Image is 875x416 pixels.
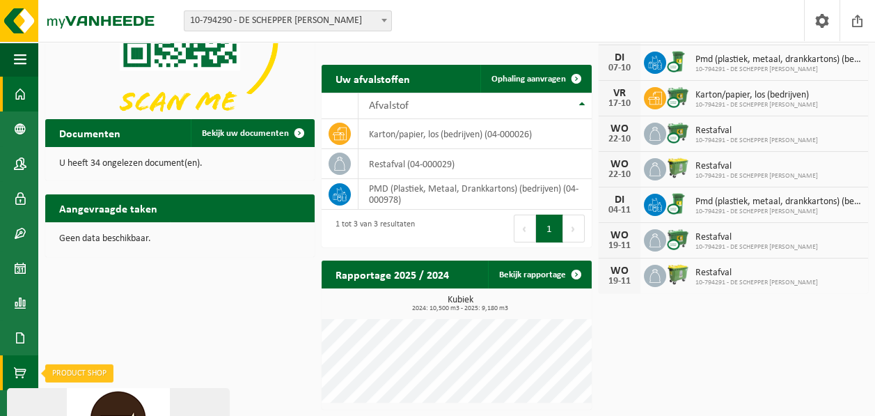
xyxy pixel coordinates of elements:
[695,243,818,252] span: 10-794291 - DE SCHEPPER [PERSON_NAME]
[666,156,690,180] img: WB-0660-HPE-GN-50
[606,170,633,180] div: 22-10
[491,75,566,84] span: Ophaling aanvragen
[329,305,591,312] span: 2024: 10,500 m3 - 2025: 9,180 m3
[358,179,591,210] td: PMD (Plastiek, Metaal, Drankkartons) (bedrijven) (04-000978)
[606,159,633,170] div: WO
[322,65,424,92] h2: Uw afvalstoffen
[695,279,818,287] span: 10-794291 - DE SCHEPPER [PERSON_NAME]
[666,85,690,109] img: WB-0660-CU
[695,54,861,66] span: Pmd (plastiek, metaal, drankkartons) (bedrijven)
[695,66,861,74] span: 10-794291 - DE SCHEPPER [PERSON_NAME]
[666,263,690,286] img: WB-0660-HPE-GN-50
[606,206,633,215] div: 04-11
[60,3,163,106] img: Profielafbeelding agent
[606,194,633,206] div: DI
[536,215,563,242] button: 1
[695,197,861,208] span: Pmd (plastiek, metaal, drankkartons) (bedrijven)
[191,119,313,147] a: Bekijk uw documenten
[606,63,633,73] div: 07-10
[606,277,633,286] div: 19-11
[369,100,409,111] span: Afvalstof
[358,119,591,149] td: karton/papier, los (bedrijven) (04-000026)
[695,208,861,216] span: 10-794291 - DE SCHEPPER [PERSON_NAME]
[606,230,633,241] div: WO
[7,385,232,416] iframe: chat widget
[606,134,633,144] div: 22-10
[45,194,171,222] h2: Aangevraagde taken
[322,261,463,288] h2: Rapportage 2025 / 2024
[329,213,415,244] div: 1 tot 3 van 3 resultaten
[45,119,134,146] h2: Documenten
[606,265,633,277] div: WO
[59,159,301,169] p: U heeft 34 ongelezen document(en).
[563,215,585,242] button: Next
[606,88,633,99] div: VR
[666,49,690,73] img: WB-0240-CU
[695,137,818,145] span: 10-794291 - DE SCHEPPER [PERSON_NAME]
[329,295,591,312] h3: Kubiek
[666,192,690,215] img: WB-0240-CU
[695,232,818,243] span: Restafval
[59,234,301,244] p: Geen data beschikbaar.
[695,172,818,180] span: 10-794291 - DE SCHEPPER [PERSON_NAME]
[488,261,590,288] a: Bekijk rapportage
[514,215,536,242] button: Previous
[606,123,633,134] div: WO
[202,129,289,138] span: Bekijk uw documenten
[695,101,818,109] span: 10-794291 - DE SCHEPPER [PERSON_NAME]
[184,10,392,31] span: 10-794290 - DE SCHEPPER KAREL - EVERGEM
[666,121,690,144] img: WB-0660-CU
[695,125,818,137] span: Restafval
[666,227,690,251] img: WB-0660-CU
[695,161,818,172] span: Restafval
[606,99,633,109] div: 17-10
[358,149,591,179] td: restafval (04-000029)
[606,52,633,63] div: DI
[695,90,818,101] span: Karton/papier, los (bedrijven)
[480,65,590,93] a: Ophaling aanvragen
[184,11,391,31] span: 10-794290 - DE SCHEPPER KAREL - EVERGEM
[695,268,818,279] span: Restafval
[606,241,633,251] div: 19-11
